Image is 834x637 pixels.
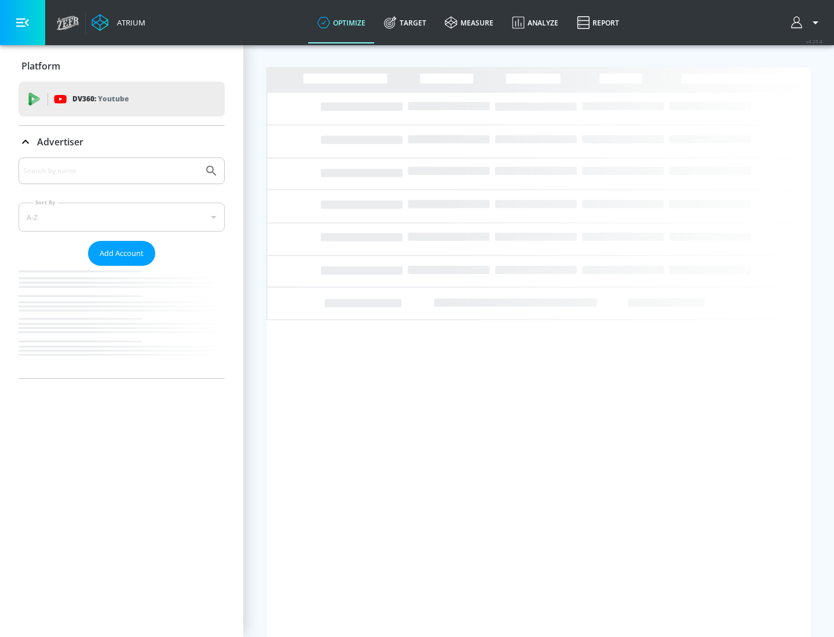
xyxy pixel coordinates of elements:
[33,199,58,206] label: Sort By
[19,50,225,82] div: Platform
[72,93,129,105] p: DV360:
[92,14,145,31] a: Atrium
[19,158,225,378] div: Advertiser
[112,17,145,28] div: Atrium
[375,2,436,43] a: Target
[503,2,568,43] a: Analyze
[88,241,155,266] button: Add Account
[19,126,225,158] div: Advertiser
[19,203,225,232] div: A-Z
[19,82,225,116] div: DV360: Youtube
[806,38,822,45] span: v 4.25.4
[436,2,503,43] a: measure
[37,136,83,148] p: Advertiser
[98,93,129,105] p: Youtube
[308,2,375,43] a: optimize
[19,266,225,378] nav: list of Advertiser
[23,163,199,178] input: Search by name
[21,60,60,72] p: Platform
[100,247,144,260] span: Add Account
[568,2,628,43] a: Report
